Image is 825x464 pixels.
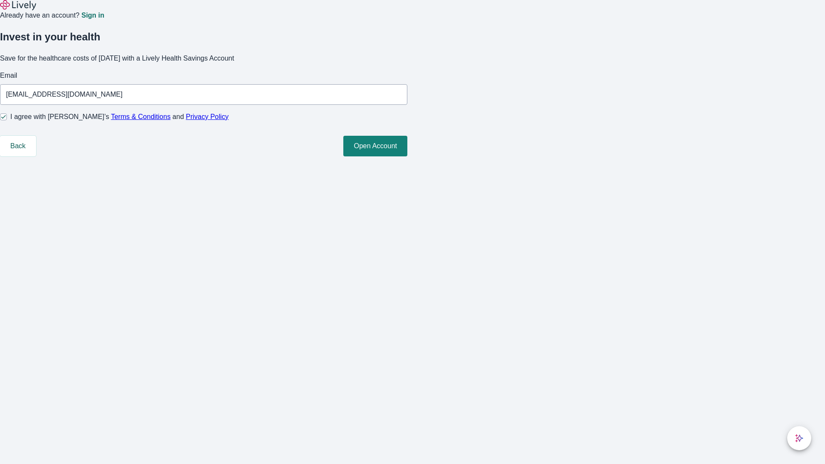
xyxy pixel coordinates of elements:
button: Open Account [343,136,407,156]
a: Privacy Policy [186,113,229,120]
a: Sign in [81,12,104,19]
button: chat [787,426,811,450]
span: I agree with [PERSON_NAME]’s and [10,112,229,122]
svg: Lively AI Assistant [795,434,804,443]
a: Terms & Conditions [111,113,171,120]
